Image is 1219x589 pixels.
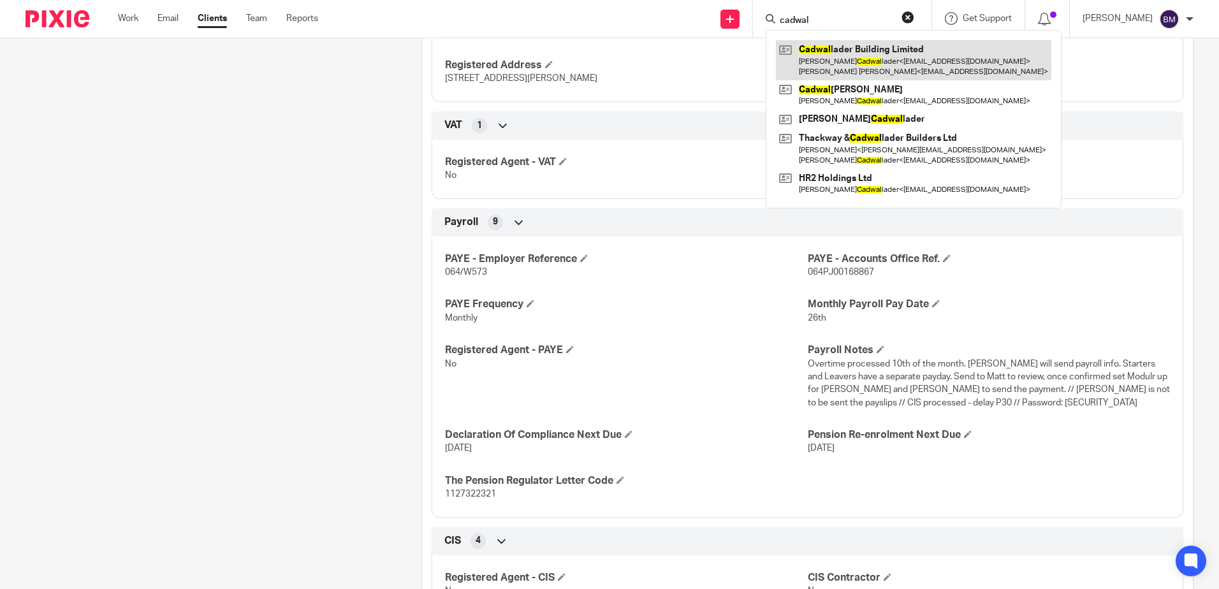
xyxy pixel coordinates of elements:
[808,298,1170,311] h4: Monthly Payroll Pay Date
[493,215,498,228] span: 9
[198,12,227,25] a: Clients
[157,12,179,25] a: Email
[808,268,874,277] span: 064PJ00168867
[445,171,456,180] span: No
[445,59,807,72] h4: Registered Address
[808,360,1170,407] span: Overtime processed 10th of the month. [PERSON_NAME] will send payroll info. Starters and Leavers ...
[445,428,807,442] h4: Declaration Of Compliance Next Due
[963,14,1012,23] span: Get Support
[901,11,914,24] button: Clear
[445,474,807,488] h4: The Pension Regulator Letter Code
[445,252,807,266] h4: PAYE - Employer Reference
[444,119,462,132] span: VAT
[477,119,482,132] span: 1
[476,534,481,547] span: 4
[808,252,1170,266] h4: PAYE - Accounts Office Ref.
[1083,12,1153,25] p: [PERSON_NAME]
[808,314,826,323] span: 26th
[444,215,478,229] span: Payroll
[118,12,138,25] a: Work
[444,534,461,548] span: CIS
[445,490,496,498] span: 1127322321
[445,314,478,323] span: Monthly
[1159,9,1179,29] img: svg%3E
[26,10,89,27] img: Pixie
[808,571,1170,585] h4: CIS Contractor
[778,15,893,27] input: Search
[445,444,472,453] span: [DATE]
[808,344,1170,357] h4: Payroll Notes
[808,444,835,453] span: [DATE]
[445,344,807,357] h4: Registered Agent - PAYE
[445,74,597,83] span: [STREET_ADDRESS][PERSON_NAME]
[445,571,807,585] h4: Registered Agent - CIS
[445,156,807,169] h4: Registered Agent - VAT
[445,298,807,311] h4: PAYE Frequency
[445,360,456,368] span: No
[445,268,487,277] span: 064/W573
[286,12,318,25] a: Reports
[246,12,267,25] a: Team
[808,428,1170,442] h4: Pension Re-enrolment Next Due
